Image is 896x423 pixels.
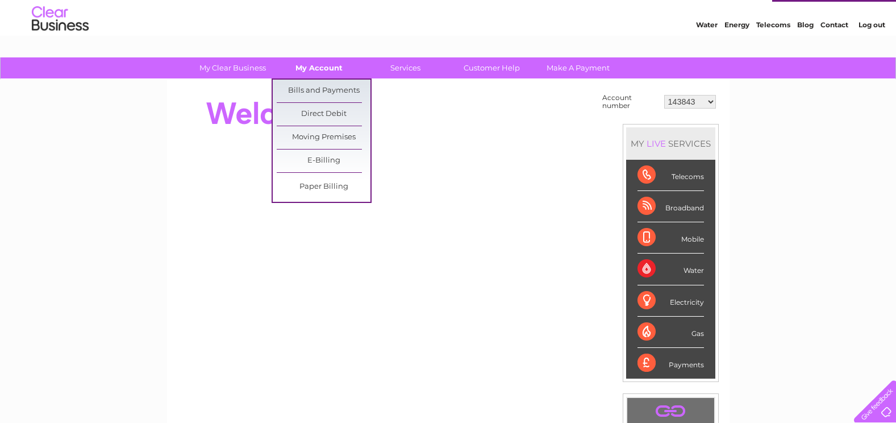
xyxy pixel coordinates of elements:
[637,348,704,379] div: Payments
[277,150,370,172] a: E-Billing
[637,254,704,285] div: Water
[859,48,885,57] a: Log out
[797,48,814,57] a: Blog
[272,57,366,78] a: My Account
[637,285,704,317] div: Electricity
[359,57,452,78] a: Services
[637,317,704,348] div: Gas
[186,57,280,78] a: My Clear Business
[637,160,704,191] div: Telecoms
[599,91,661,113] td: Account number
[756,48,790,57] a: Telecoms
[626,127,715,160] div: MY SERVICES
[644,138,668,149] div: LIVE
[820,48,848,57] a: Contact
[637,222,704,254] div: Mobile
[31,30,89,64] img: logo.png
[682,6,760,20] a: 0333 014 3131
[277,126,370,149] a: Moving Premises
[277,176,370,198] a: Paper Billing
[696,48,718,57] a: Water
[637,191,704,222] div: Broadband
[277,80,370,102] a: Bills and Payments
[630,401,711,421] a: .
[724,48,749,57] a: Energy
[277,103,370,126] a: Direct Debit
[180,6,717,55] div: Clear Business is a trading name of Verastar Limited (registered in [GEOGRAPHIC_DATA] No. 3667643...
[445,57,539,78] a: Customer Help
[531,57,625,78] a: Make A Payment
